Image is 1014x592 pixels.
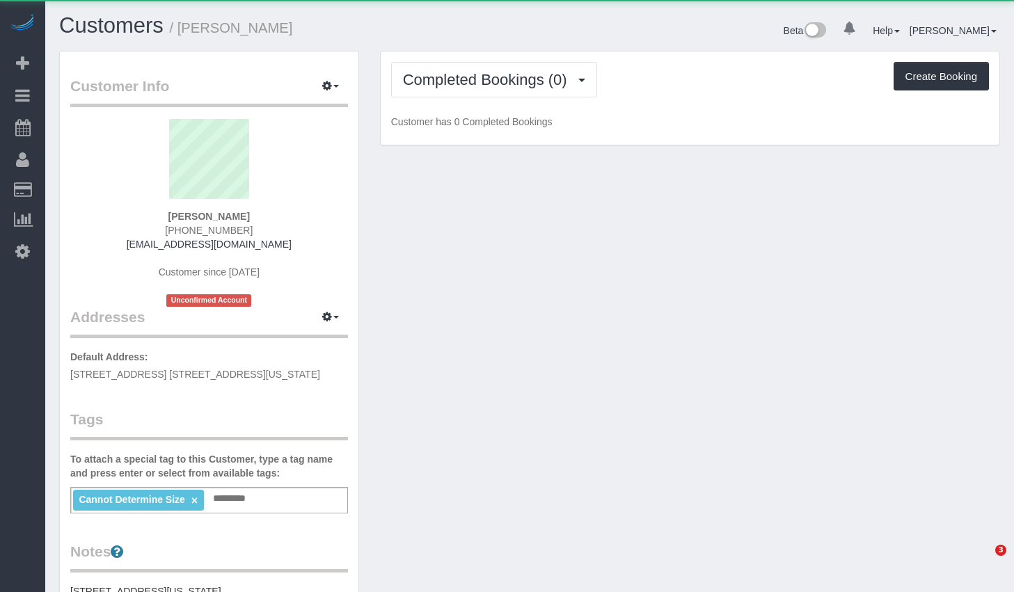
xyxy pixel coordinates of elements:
[166,294,251,306] span: Unconfirmed Account
[70,350,148,364] label: Default Address:
[79,494,184,505] span: Cannot Determine Size
[191,495,198,506] a: ×
[170,20,293,35] small: / [PERSON_NAME]
[59,13,164,38] a: Customers
[391,115,989,129] p: Customer has 0 Completed Bookings
[165,225,253,236] span: [PHONE_NUMBER]
[967,545,1000,578] iframe: Intercom live chat
[70,76,348,107] legend: Customer Info
[70,409,348,440] legend: Tags
[127,239,292,250] a: [EMAIL_ADDRESS][DOMAIN_NAME]
[70,369,320,380] span: [STREET_ADDRESS] [STREET_ADDRESS][US_STATE]
[894,62,989,91] button: Create Booking
[391,62,597,97] button: Completed Bookings (0)
[784,25,827,36] a: Beta
[403,71,574,88] span: Completed Bookings (0)
[70,452,348,480] label: To attach a special tag to this Customer, type a tag name and press enter or select from availabl...
[168,211,250,222] strong: [PERSON_NAME]
[8,14,36,33] img: Automaid Logo
[910,25,997,36] a: [PERSON_NAME]
[70,541,348,573] legend: Notes
[159,266,260,278] span: Customer since [DATE]
[803,22,826,40] img: New interface
[995,545,1006,556] span: 3
[873,25,900,36] a: Help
